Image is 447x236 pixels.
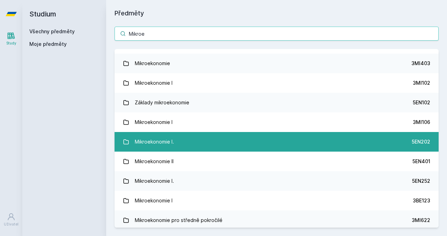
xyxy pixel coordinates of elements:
[135,174,174,188] div: Mikroekonomie I.
[135,96,189,110] div: Základy mikroekonomie
[6,41,16,46] div: Study
[411,60,430,67] div: 3MI403
[4,222,19,227] div: Uživatel
[413,119,430,126] div: 3MI106
[135,213,222,227] div: Mikroekonomie pro středně pokročilé
[412,138,430,145] div: 5EN202
[115,132,439,152] a: Mikroekonomie I. 5EN202
[115,152,439,171] a: Mikroekonomie II 5EN401
[135,115,173,129] div: Mikroekonomie I
[115,8,439,18] h1: Předměty
[135,56,170,70] div: Mikroekonomie
[115,73,439,93] a: Mikroekonomie I 3MI102
[115,210,439,230] a: Mikroekonomie pro středně pokročilé 3MI622
[29,28,75,34] a: Všechny předměty
[115,54,439,73] a: Mikroekonomie 3MI403
[115,112,439,132] a: Mikroekonomie I 3MI106
[412,178,430,185] div: 5EN252
[413,99,430,106] div: 5EN102
[135,76,173,90] div: Mikroekonomie I
[1,28,21,49] a: Study
[115,191,439,210] a: Mikroekonomie I 3BE123
[1,209,21,230] a: Uživatel
[135,194,173,208] div: Mikroekonomie I
[135,154,174,168] div: Mikroekonomie II
[412,217,430,224] div: 3MI622
[413,79,430,86] div: 3MI102
[115,27,439,41] input: Název nebo ident předmětu…
[413,197,430,204] div: 3BE123
[115,93,439,112] a: Základy mikroekonomie 5EN102
[135,135,174,149] div: Mikroekonomie I.
[115,171,439,191] a: Mikroekonomie I. 5EN252
[412,158,430,165] div: 5EN401
[29,41,67,48] span: Moje předměty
